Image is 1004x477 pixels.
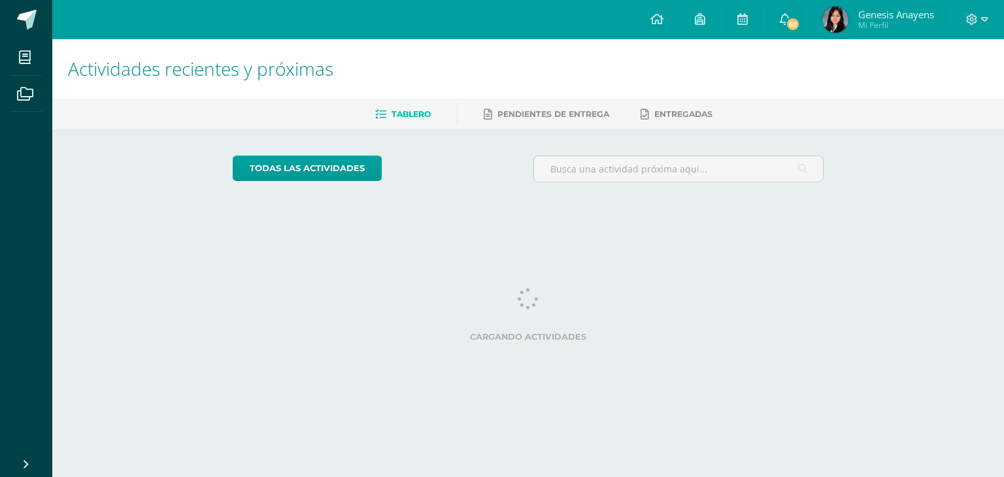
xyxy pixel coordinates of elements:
[858,20,934,31] span: Mi Perfil
[497,109,609,119] span: Pendientes de entrega
[534,156,824,182] input: Busca una actividad próxima aquí...
[785,17,799,31] span: 62
[392,109,431,119] span: Tablero
[233,156,382,181] a: todas las Actividades
[641,104,712,125] a: Entregadas
[233,332,824,342] label: Cargando actividades
[822,7,848,33] img: 9ec47b565486c4638e400e803d5d01df.png
[654,109,712,119] span: Entregadas
[484,104,609,125] a: Pendientes de entrega
[858,8,934,21] span: Genesis Anayens
[375,104,431,125] a: Tablero
[68,56,333,81] span: Actividades recientes y próximas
